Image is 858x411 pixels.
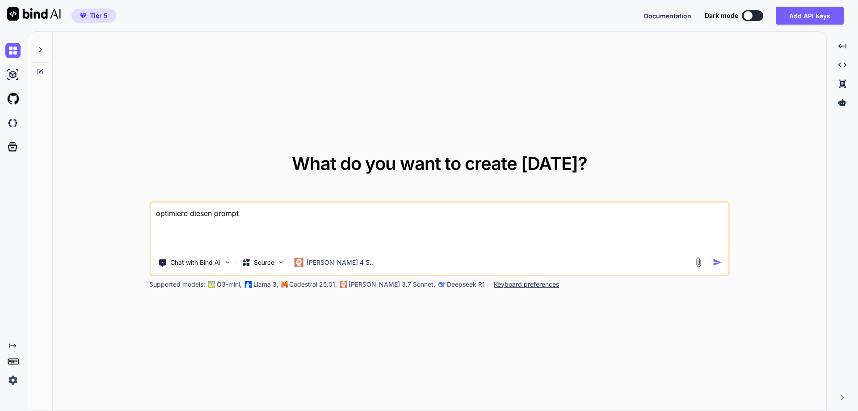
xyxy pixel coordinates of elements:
[644,12,691,20] span: Documentation
[244,281,252,288] img: Llama2
[90,11,108,20] span: Tier 5
[277,258,285,266] img: Pick Models
[149,280,205,289] p: Supported models:
[7,7,61,21] img: Bind AI
[438,281,445,288] img: claude
[5,43,21,58] img: chat
[5,115,21,131] img: darkCloudIdeIcon
[292,153,587,174] span: What do you want to create [DATE]?
[694,257,704,267] img: attachment
[151,203,728,251] textarea: optimiere diesen prompt
[71,8,116,23] button: premiumTier 5
[713,258,722,267] img: icon
[705,11,738,20] span: Dark mode
[5,67,21,82] img: ai-studio
[494,280,559,289] p: Keyboard preferences
[5,91,21,106] img: githubLight
[253,280,278,289] p: Llama 3,
[217,280,242,289] p: O3-mini,
[80,13,86,18] img: premium
[776,7,844,25] button: Add API Keys
[349,280,435,289] p: [PERSON_NAME] 3.7 Sonnet,
[307,258,373,267] p: [PERSON_NAME] 4 S..
[208,281,215,288] img: GPT-4
[281,281,287,288] img: Mistral-AI
[254,258,274,267] p: Source
[340,281,347,288] img: claude
[644,11,691,21] button: Documentation
[223,258,231,266] img: Pick Tools
[170,258,221,267] p: Chat with Bind AI
[289,280,337,289] p: Codestral 25.01,
[294,258,303,267] img: Claude 4 Sonnet
[5,373,21,388] img: settings
[447,280,485,289] p: Deepseek R1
